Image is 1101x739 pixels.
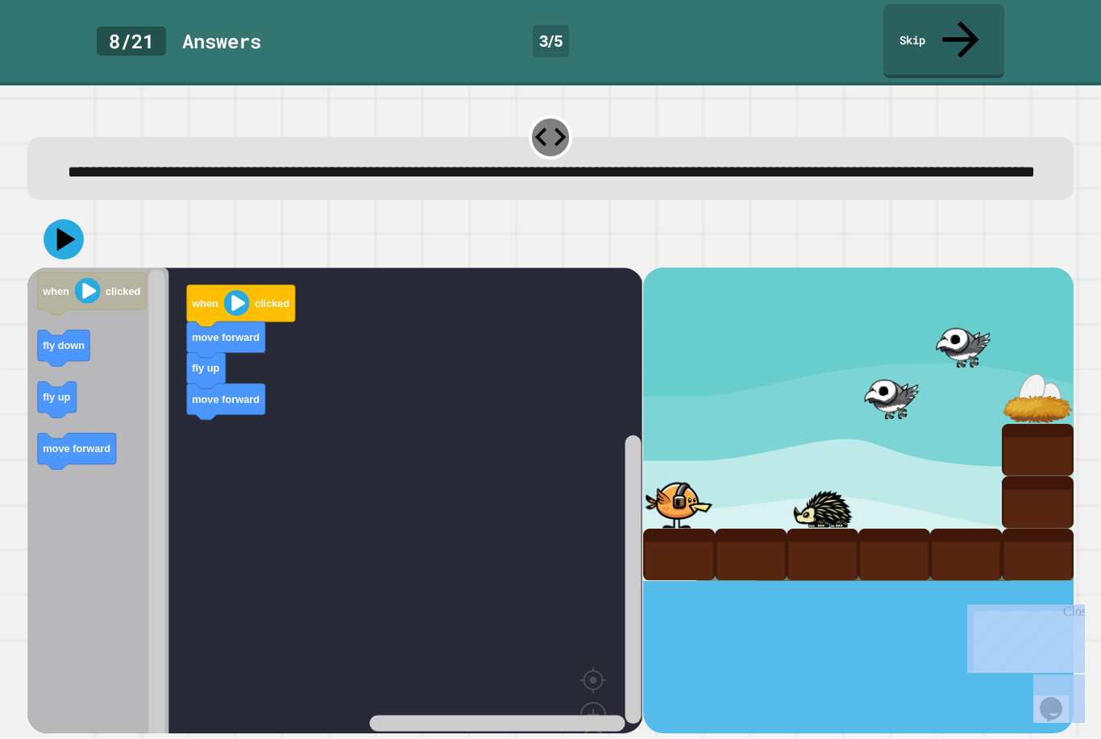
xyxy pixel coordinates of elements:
[42,285,69,297] text: when
[1033,675,1085,723] iframe: chat widget
[192,362,219,374] text: fly up
[533,25,569,57] div: 3 / 5
[967,604,1085,673] iframe: chat widget
[97,27,166,56] div: 8 / 21
[192,331,260,343] text: move forward
[6,6,111,102] div: Chat with us now!Close
[43,339,85,351] text: fly down
[43,442,110,455] text: move forward
[43,391,70,403] text: fly up
[192,393,260,405] text: move forward
[191,297,218,309] text: when
[27,268,642,733] div: Blockly Workspace
[255,297,289,309] text: clicked
[106,285,140,297] text: clicked
[182,27,261,56] div: Answer s
[883,4,1004,78] a: Skip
